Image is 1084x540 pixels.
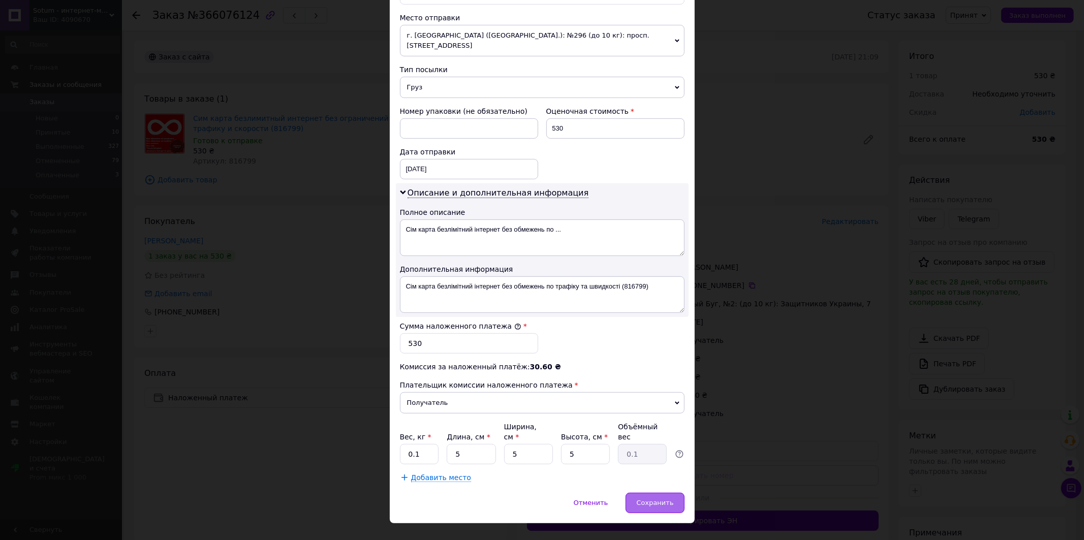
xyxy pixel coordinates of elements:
[400,25,685,56] span: г. [GEOGRAPHIC_DATA] ([GEOGRAPHIC_DATA].): №296 (до 10 кг): просп. [STREET_ADDRESS]
[400,381,573,389] span: Плательщик комиссии наложенного платежа
[400,66,448,74] span: Тип посылки
[400,77,685,98] span: Груз
[400,322,521,330] label: Сумма наложенного платежа
[400,207,685,217] div: Полное описание
[546,106,685,116] div: Оценочная стоимость
[400,14,460,22] span: Место отправки
[574,499,608,506] span: Отменить
[636,499,673,506] span: Сохранить
[618,422,667,442] div: Объёмный вес
[400,106,538,116] div: Номер упаковки (не обязательно)
[447,433,490,441] label: Длина, см
[400,392,685,414] span: Получатель
[561,433,608,441] label: Высота, см
[504,423,537,441] label: Ширина, см
[400,362,685,372] div: Комиссия за наложенный платёж:
[400,433,431,441] label: Вес, кг
[400,219,685,256] textarea: Сім карта безлімітний інтернет без обмежень по ...
[400,147,538,157] div: Дата отправки
[530,363,561,371] span: 30.60 ₴
[411,473,472,482] span: Добавить место
[400,276,685,313] textarea: Сім карта безлімітний інтернет без обмежень по трафіку та швидкості (816799)
[408,188,589,198] span: Описание и дополнительная информация
[400,264,685,274] div: Дополнительная информация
